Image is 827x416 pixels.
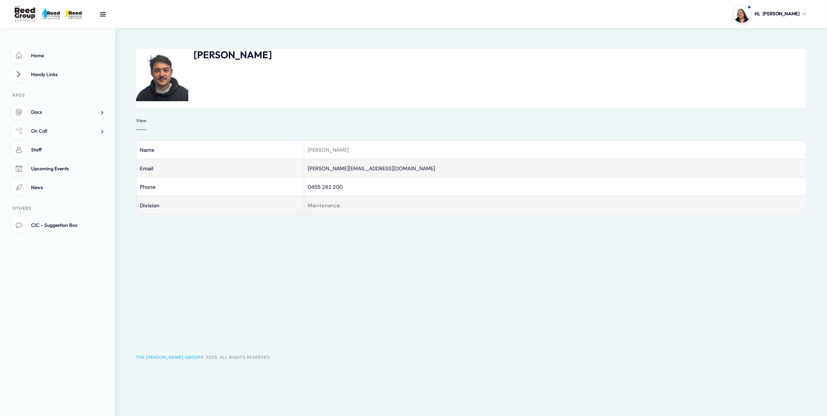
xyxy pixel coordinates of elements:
[136,355,201,360] a: The [PERSON_NAME] Group
[308,184,343,191] a: 0455 282 200
[194,49,272,61] h2: [PERSON_NAME]
[308,201,802,210] p: Maintenance
[136,196,304,214] td: Division
[308,146,802,154] p: [PERSON_NAME]
[136,118,806,130] div: Member secondary navigation
[136,353,806,362] div: © 2025. All Rights Reserved.
[136,177,304,196] td: Phone
[762,10,800,17] span: [PERSON_NAME]
[136,49,188,101] img: Profile picture of Bailey Mayworm
[136,118,146,130] a: View
[733,5,806,23] a: Profile picture of Carmen MontaltoHi,[PERSON_NAME]
[754,10,760,17] span: Hi,
[733,5,751,23] img: Profile picture of Carmen Montalto
[136,159,304,177] td: Email
[136,141,304,159] td: Name
[308,165,435,172] a: [PERSON_NAME][EMAIL_ADDRESS][DOMAIN_NAME]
